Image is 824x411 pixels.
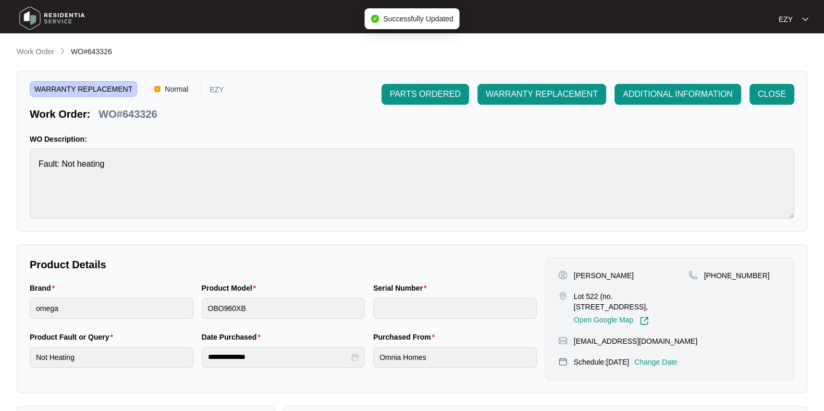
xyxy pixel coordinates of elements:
span: WO#643326 [71,47,112,56]
label: Date Purchased [202,332,265,342]
span: ADDITIONAL INFORMATION [623,88,733,101]
button: WARRANTY REPLACEMENT [477,84,606,105]
p: Change Date [634,357,678,367]
span: check-circle [371,15,379,23]
label: Product Model [202,283,261,293]
p: Lot 522 (no. [STREET_ADDRESS], [574,291,688,312]
img: map-pin [558,291,568,301]
img: dropdown arrow [802,17,808,22]
p: Work Order [17,46,54,57]
input: Purchased From [373,347,537,368]
textarea: Fault: Not heating [30,148,794,219]
p: [EMAIL_ADDRESS][DOMAIN_NAME] [574,336,697,346]
label: Brand [30,283,59,293]
input: Product Model [202,298,365,319]
img: Vercel Logo [154,86,161,92]
p: EZY [210,86,224,97]
img: map-pin [688,270,698,280]
img: user-pin [558,270,568,280]
img: map-pin [558,357,568,366]
button: ADDITIONAL INFORMATION [614,84,741,105]
span: WARRANTY REPLACEMENT [30,81,137,97]
button: CLOSE [749,84,794,105]
p: Work Order: [30,107,90,121]
span: WARRANTY REPLACEMENT [486,88,598,101]
img: Link-External [639,316,649,326]
input: Serial Number [373,298,537,319]
button: PARTS ORDERED [382,84,469,105]
img: chevron-right [58,47,67,55]
p: Schedule: [DATE] [574,357,629,367]
a: Work Order [15,46,56,58]
span: Normal [161,81,192,97]
p: EZY [779,14,793,24]
span: CLOSE [758,88,786,101]
label: Product Fault or Query [30,332,117,342]
p: [PERSON_NAME] [574,270,634,281]
label: Serial Number [373,283,431,293]
p: [PHONE_NUMBER] [704,270,770,281]
img: map-pin [558,336,568,345]
input: Product Fault or Query [30,347,193,368]
p: Product Details [30,257,537,272]
input: Brand [30,298,193,319]
p: WO Description: [30,134,794,144]
input: Date Purchased [208,352,350,363]
p: WO#643326 [99,107,157,121]
span: PARTS ORDERED [390,88,461,101]
span: Successfully Updated [383,15,453,23]
label: Purchased From [373,332,439,342]
a: Open Google Map [574,316,649,326]
img: residentia service logo [16,3,89,34]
